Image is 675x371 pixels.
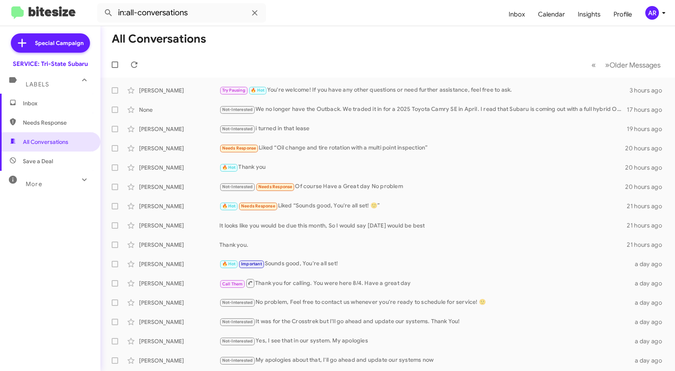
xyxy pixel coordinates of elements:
div: [PERSON_NAME] [139,202,219,210]
div: 20 hours ago [625,183,669,191]
span: Try Pausing [222,88,245,93]
div: a day ago [632,318,669,326]
div: [PERSON_NAME] [139,125,219,133]
span: Not-Interested [222,184,253,189]
div: [PERSON_NAME] [139,144,219,152]
div: [PERSON_NAME] [139,318,219,326]
button: Previous [587,57,601,73]
div: [PERSON_NAME] [139,164,219,172]
h1: All Conversations [112,33,206,45]
div: i turned in that lease [219,124,627,133]
div: a day ago [632,357,669,365]
span: Needs Response [23,119,91,127]
div: [PERSON_NAME] [139,260,219,268]
span: Needs Response [222,146,256,151]
div: SERVICE: Tri-State Subaru [13,60,88,68]
div: AR [645,6,659,20]
div: Sounds good, You're all set! [219,259,632,269]
div: [PERSON_NAME] [139,241,219,249]
a: Profile [607,3,638,26]
div: a day ago [632,260,669,268]
div: Thank you [219,163,625,172]
div: 3 hours ago [630,86,669,94]
div: Yes, I see that in our system. My apologies [219,336,632,346]
div: [PERSON_NAME] [139,357,219,365]
div: It looks like you would be due this month, So I would say [DATE] would be best [219,221,627,230]
span: More [26,180,42,188]
div: [PERSON_NAME] [139,299,219,307]
div: My apologies about that, I'll go ahead and update our systems now [219,356,632,365]
button: AR [638,6,666,20]
input: Search [97,3,266,23]
div: Thank you. [219,241,627,249]
div: a day ago [632,337,669,345]
a: Special Campaign [11,33,90,53]
div: 19 hours ago [627,125,669,133]
span: Not-Interested [222,319,253,324]
div: Liked “Sounds good, You're all set! 🙂” [219,201,627,211]
div: It was for the Crosstrek but I'll go ahead and update our systems. Thank You! [219,317,632,326]
span: Not-Interested [222,358,253,363]
div: We no longer have the Outback. We traded it in for a 2025 Toyota Camry SE in ApriI. I read that S... [219,105,627,114]
span: Needs Response [258,184,292,189]
span: Not-Interested [222,126,253,131]
span: Important [241,261,262,266]
div: [PERSON_NAME] [139,337,219,345]
span: Older Messages [610,61,661,70]
div: 20 hours ago [625,144,669,152]
div: None [139,106,219,114]
span: 🔥 Hot [222,203,236,209]
span: Inbox [23,99,91,107]
span: 🔥 Hot [222,165,236,170]
span: Labels [26,81,49,88]
div: No problem, Feel free to contact us whenever you're ready to schedule for service! 🙂 [219,298,632,307]
div: [PERSON_NAME] [139,279,219,287]
a: Inbox [502,3,532,26]
button: Next [600,57,665,73]
span: Special Campaign [35,39,84,47]
div: a day ago [632,279,669,287]
div: 17 hours ago [627,106,669,114]
span: » [605,60,610,70]
a: Calendar [532,3,571,26]
span: Not-Interested [222,300,253,305]
span: « [591,60,596,70]
a: Insights [571,3,607,26]
span: 🔥 Hot [222,261,236,266]
span: Call Them [222,281,243,287]
div: 21 hours ago [627,221,669,230]
div: [PERSON_NAME] [139,183,219,191]
div: [PERSON_NAME] [139,86,219,94]
div: 21 hours ago [627,202,669,210]
span: All Conversations [23,138,68,146]
span: Needs Response [241,203,275,209]
div: Of course Have a Great day No problem [219,182,625,191]
span: 🔥 Hot [251,88,264,93]
div: Thank you for calling. You were here 8/4. Have a great day [219,278,632,288]
span: Not-Interested [222,107,253,112]
span: Not-Interested [222,338,253,344]
div: 21 hours ago [627,241,669,249]
div: You're welcome! If you have any other questions or need further assistance, feel free to ask. [219,86,630,95]
div: a day ago [632,299,669,307]
nav: Page navigation example [587,57,665,73]
div: [PERSON_NAME] [139,221,219,230]
span: Save a Deal [23,157,53,165]
div: 20 hours ago [625,164,669,172]
div: Liked “Oil change and tire rotation with a multi point inspection” [219,143,625,153]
